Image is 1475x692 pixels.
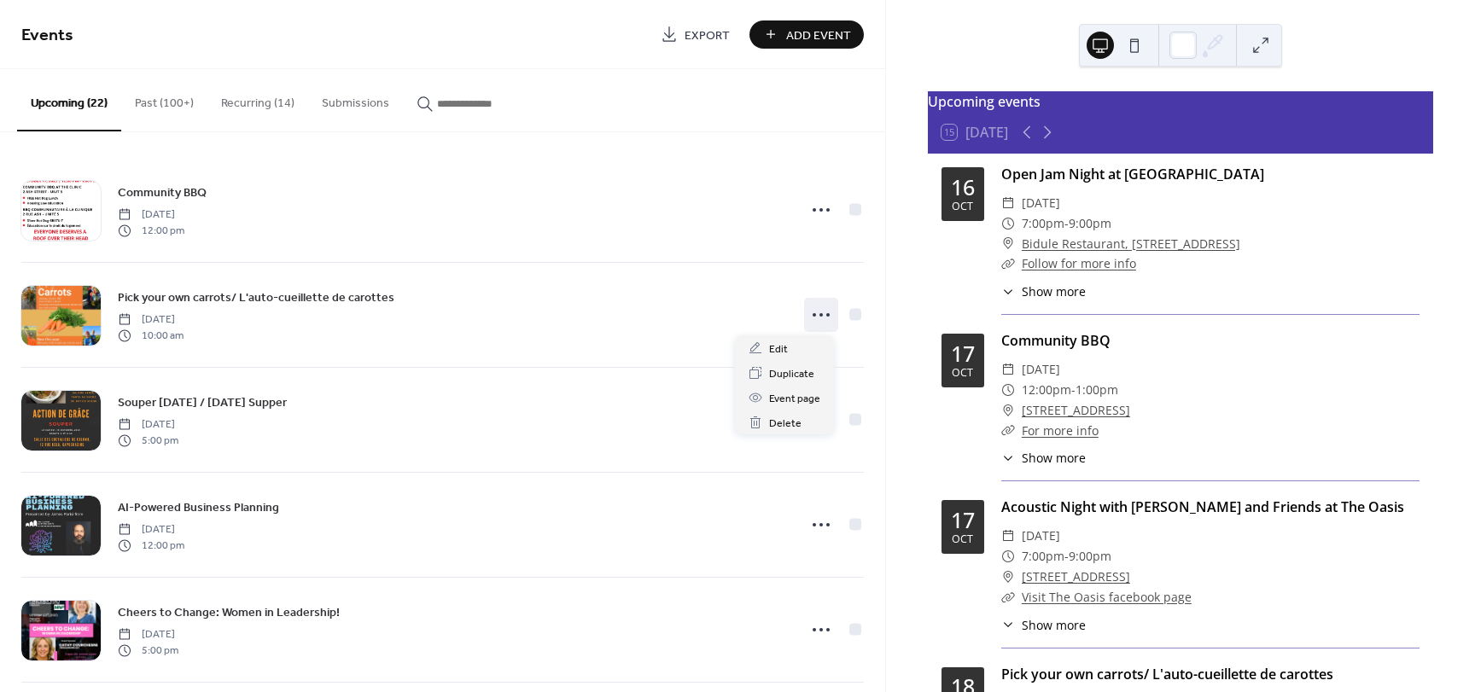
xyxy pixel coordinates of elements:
[118,183,207,202] a: Community BBQ
[1069,213,1111,234] span: 9:00pm
[118,207,184,223] span: [DATE]
[118,312,184,328] span: [DATE]
[1022,255,1136,271] a: Follow for more info
[118,604,340,622] span: Cheers to Change: Women in Leadership!
[17,69,121,131] button: Upcoming (22)
[1001,253,1015,274] div: ​
[951,509,975,531] div: 17
[1022,449,1086,467] span: Show more
[118,522,184,538] span: [DATE]
[118,184,207,202] span: Community BBQ
[1001,234,1015,254] div: ​
[118,627,178,643] span: [DATE]
[1022,400,1130,421] a: [STREET_ADDRESS]
[1022,380,1071,400] span: 12:00pm
[1001,331,1111,350] a: Community BBQ
[1001,497,1404,516] a: Acoustic Night with [PERSON_NAME] and Friends at The Oasis
[1064,546,1069,567] span: -
[769,365,814,383] span: Duplicate
[1001,526,1015,546] div: ​
[952,201,973,212] div: Oct
[1022,234,1240,254] a: Bidule Restaurant, [STREET_ADDRESS]
[1001,193,1015,213] div: ​
[1001,380,1015,400] div: ​
[1001,359,1015,380] div: ​
[308,69,403,130] button: Submissions
[118,417,178,433] span: [DATE]
[951,343,975,364] div: 17
[685,26,730,44] span: Export
[1001,282,1086,300] button: ​Show more
[1001,616,1015,634] div: ​
[1001,616,1086,634] button: ​Show more
[951,177,975,198] div: 16
[118,394,287,412] span: Souper [DATE] / [DATE] Supper
[118,393,287,412] a: Souper [DATE] / [DATE] Supper
[1022,526,1060,546] span: [DATE]
[1022,213,1064,234] span: 7:00pm
[118,223,184,238] span: 12:00 pm
[952,368,973,379] div: Oct
[1022,616,1086,634] span: Show more
[1001,421,1015,441] div: ​
[769,415,802,433] span: Delete
[1022,359,1060,380] span: [DATE]
[1001,400,1015,421] div: ​
[1001,546,1015,567] div: ​
[769,340,788,358] span: Edit
[786,26,851,44] span: Add Event
[952,534,973,545] div: Oct
[928,91,1433,112] div: Upcoming events
[769,390,820,408] span: Event page
[1001,449,1086,467] button: ​Show more
[1069,546,1111,567] span: 9:00pm
[1022,422,1099,439] a: For more info
[118,499,279,517] span: AI-Powered Business Planning
[118,328,184,343] span: 10:00 am
[1022,567,1130,587] a: [STREET_ADDRESS]
[118,288,394,307] a: Pick your own carrots/ L'auto-cueillette de carottes
[207,69,308,130] button: Recurring (14)
[749,20,864,49] button: Add Event
[1001,449,1015,467] div: ​
[1022,193,1060,213] span: [DATE]
[1001,165,1264,183] a: Open Jam Night at [GEOGRAPHIC_DATA]
[118,433,178,448] span: 5:00 pm
[1001,282,1015,300] div: ​
[118,289,394,307] span: Pick your own carrots/ L'auto-cueillette de carottes
[118,538,184,553] span: 12:00 pm
[118,643,178,658] span: 5:00 pm
[121,69,207,130] button: Past (100+)
[21,19,73,52] span: Events
[1001,567,1015,587] div: ​
[1022,546,1064,567] span: 7:00pm
[1022,282,1086,300] span: Show more
[1001,587,1015,608] div: ​
[648,20,743,49] a: Export
[1076,380,1118,400] span: 1:00pm
[1071,380,1076,400] span: -
[1001,665,1333,683] a: Pick your own carrots/ L'auto-cueillette de carottes
[1001,213,1015,234] div: ​
[118,497,279,517] a: AI-Powered Business Planning
[1022,589,1192,605] a: Visit The Oasis facebook page
[1064,213,1069,234] span: -
[118,602,340,622] a: Cheers to Change: Women in Leadership!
